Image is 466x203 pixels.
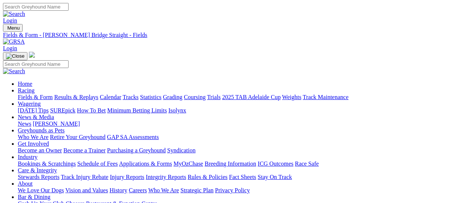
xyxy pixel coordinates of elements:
a: Retire Your Greyhound [50,134,106,140]
div: Wagering [18,107,463,114]
div: Care & Integrity [18,174,463,180]
a: Calendar [100,94,121,100]
a: Fields & Form - [PERSON_NAME] Bridge Straight - Fields [3,32,463,38]
a: ICG Outcomes [258,160,293,167]
a: Who We Are [18,134,49,140]
a: Race Safe [295,160,318,167]
a: Become an Owner [18,147,62,153]
a: Weights [282,94,301,100]
a: Careers [129,187,147,193]
a: Fields & Form [18,94,53,100]
a: Login [3,45,17,51]
a: SUREpick [50,107,75,114]
a: Applications & Forms [119,160,172,167]
div: Greyhounds as Pets [18,134,463,141]
a: Industry [18,154,37,160]
a: GAP SA Assessments [107,134,159,140]
a: 2025 TAB Adelaide Cup [222,94,281,100]
div: News & Media [18,121,463,127]
a: Trials [207,94,221,100]
a: Injury Reports [110,174,144,180]
a: Results & Replays [54,94,98,100]
a: Privacy Policy [215,187,250,193]
a: Minimum Betting Limits [107,107,167,114]
img: GRSA [3,38,25,45]
a: Become a Trainer [63,147,106,153]
a: Bookings & Scratchings [18,160,76,167]
a: Strategic Plan [181,187,214,193]
a: How To Bet [77,107,106,114]
a: Wagering [18,101,41,107]
a: Statistics [140,94,162,100]
button: Toggle navigation [3,52,27,60]
a: Grading [163,94,182,100]
button: Toggle navigation [3,24,23,32]
a: Login [3,17,17,24]
input: Search [3,60,69,68]
a: Coursing [184,94,206,100]
img: Search [3,11,25,17]
a: [PERSON_NAME] [33,121,80,127]
span: Menu [7,25,20,31]
a: Stewards Reports [18,174,59,180]
a: Care & Integrity [18,167,57,173]
a: Integrity Reports [146,174,186,180]
a: Vision and Values [65,187,108,193]
a: Purchasing a Greyhound [107,147,166,153]
img: logo-grsa-white.png [29,52,35,58]
a: Breeding Information [205,160,256,167]
div: Racing [18,94,463,101]
a: Track Maintenance [303,94,348,100]
a: Bar & Dining [18,194,50,200]
img: Search [3,68,25,75]
div: Industry [18,160,463,167]
a: Track Injury Rebate [61,174,108,180]
div: About [18,187,463,194]
img: Close [6,53,24,59]
a: [DATE] Tips [18,107,49,114]
a: Schedule of Fees [77,160,118,167]
a: History [109,187,127,193]
a: News [18,121,31,127]
a: Greyhounds as Pets [18,127,65,133]
a: MyOzChase [173,160,203,167]
div: Get Involved [18,147,463,154]
a: Fact Sheets [229,174,256,180]
a: Tracks [123,94,139,100]
a: About [18,180,33,187]
a: Racing [18,87,34,94]
input: Search [3,3,69,11]
a: We Love Our Dogs [18,187,64,193]
a: Stay On Track [258,174,292,180]
a: News & Media [18,114,54,120]
a: Syndication [167,147,195,153]
a: Isolynx [168,107,186,114]
a: Home [18,81,32,87]
a: Who We Are [148,187,179,193]
a: Rules & Policies [188,174,228,180]
a: Get Involved [18,141,49,147]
